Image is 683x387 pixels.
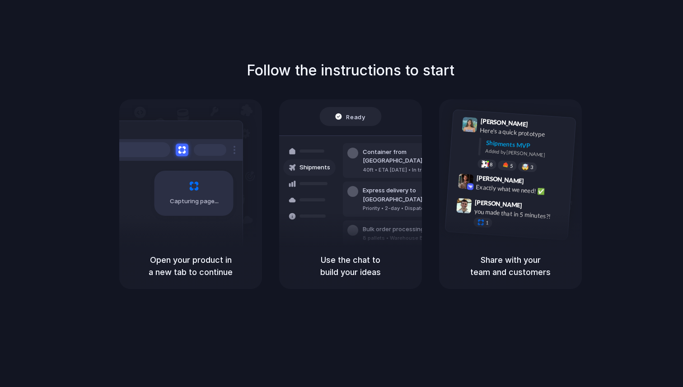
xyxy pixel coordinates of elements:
span: 9:41 AM [531,120,549,131]
div: Shipments MVP [486,138,569,153]
h5: Open your product in a new tab to continue [130,254,251,278]
span: 9:42 AM [527,177,545,188]
div: Added by [PERSON_NAME] [485,147,568,160]
span: 3 [530,164,533,169]
span: [PERSON_NAME] [476,173,524,186]
span: 1 [486,220,489,225]
div: 🤯 [522,163,529,170]
div: you made that in 5 minutes?! [474,206,564,222]
h5: Use the chat to build your ideas [290,254,411,278]
h1: Follow the instructions to start [247,60,454,81]
span: 8 [490,162,493,167]
div: 8 pallets • Warehouse B • Packed [363,234,447,242]
span: [PERSON_NAME] [480,116,528,129]
div: Container from [GEOGRAPHIC_DATA] [363,148,460,165]
span: Capturing page [170,197,220,206]
span: [PERSON_NAME] [475,197,523,210]
h5: Share with your team and customers [450,254,571,278]
div: Exactly what we need! ✅ [476,182,566,197]
div: Bulk order processing [363,225,447,234]
div: 40ft • ETA [DATE] • In transit [363,166,460,174]
span: 9:47 AM [525,201,543,212]
span: Shipments [299,163,330,172]
div: Priority • 2-day • Dispatched [363,205,460,212]
span: Ready [346,112,365,121]
div: Here's a quick prototype [480,125,570,140]
span: 5 [510,163,513,168]
div: Express delivery to [GEOGRAPHIC_DATA] [363,186,460,204]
